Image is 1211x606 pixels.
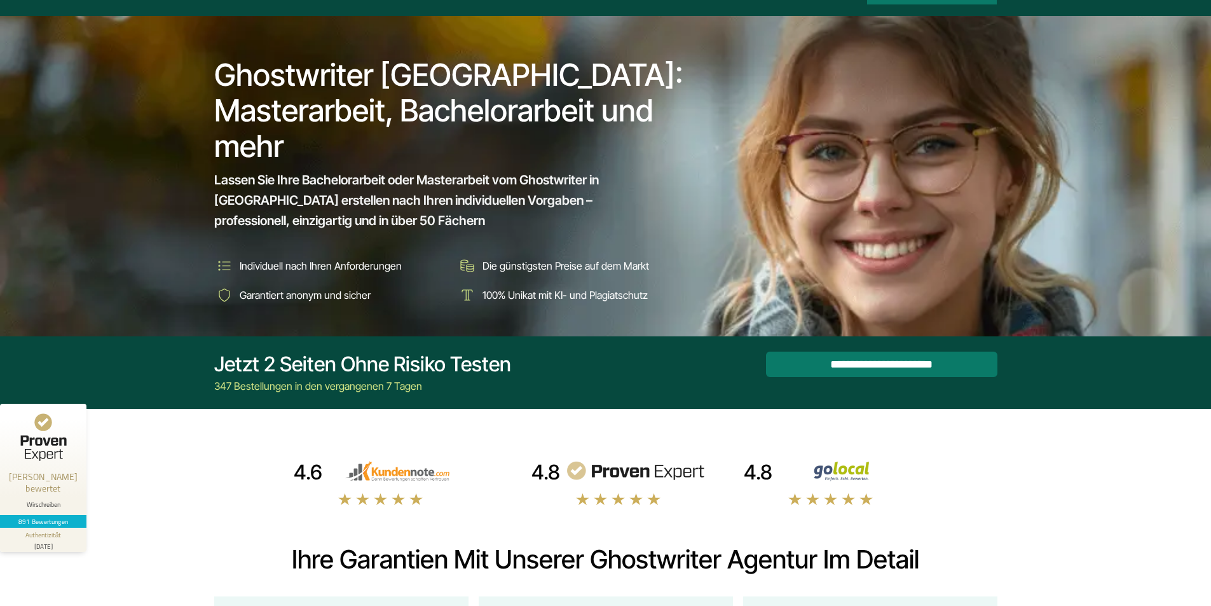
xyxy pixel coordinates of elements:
[338,492,424,506] img: stars
[457,285,477,305] img: 100% Unikat mit KI- und Plagiatschutz
[327,461,467,481] img: kundennote
[214,256,448,276] li: Individuell nach Ihren Anforderungen
[531,460,560,485] div: 4.8
[5,540,81,549] div: [DATE]
[565,461,705,481] img: provenexpert reviews
[575,492,662,506] img: stars
[457,285,691,305] li: 100% Unikat mit KI- und Plagiatschutz
[457,256,691,276] li: Die günstigsten Preise auf dem Markt
[214,256,235,276] img: Individuell nach Ihren Anforderungen
[214,285,235,305] img: Garantiert anonym und sicher
[5,500,81,509] div: Wirschreiben
[214,378,511,394] div: 347 Bestellungen in den vergangenen 7 Tagen
[744,460,772,485] div: 4.8
[214,170,668,231] span: Lassen Sie Ihre Bachelorarbeit oder Masterarbeit vom Ghostwriter in [GEOGRAPHIC_DATA] erstellen n...
[294,460,322,485] div: 4.6
[214,285,448,305] li: Garantiert anonym und sicher
[214,352,511,377] div: Jetzt 2 Seiten ohne Risiko testen
[214,544,997,575] h2: Ihre Garantien mit unserer Ghostwriter Agentur im Detail
[777,461,917,481] img: Wirschreiben Bewertungen
[457,256,477,276] img: Die günstigsten Preise auf dem Markt
[25,530,62,540] div: Authentizität
[788,492,874,506] img: stars
[214,57,692,164] h1: Ghostwriter [GEOGRAPHIC_DATA]: Masterarbeit, Bachelorarbeit und mehr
